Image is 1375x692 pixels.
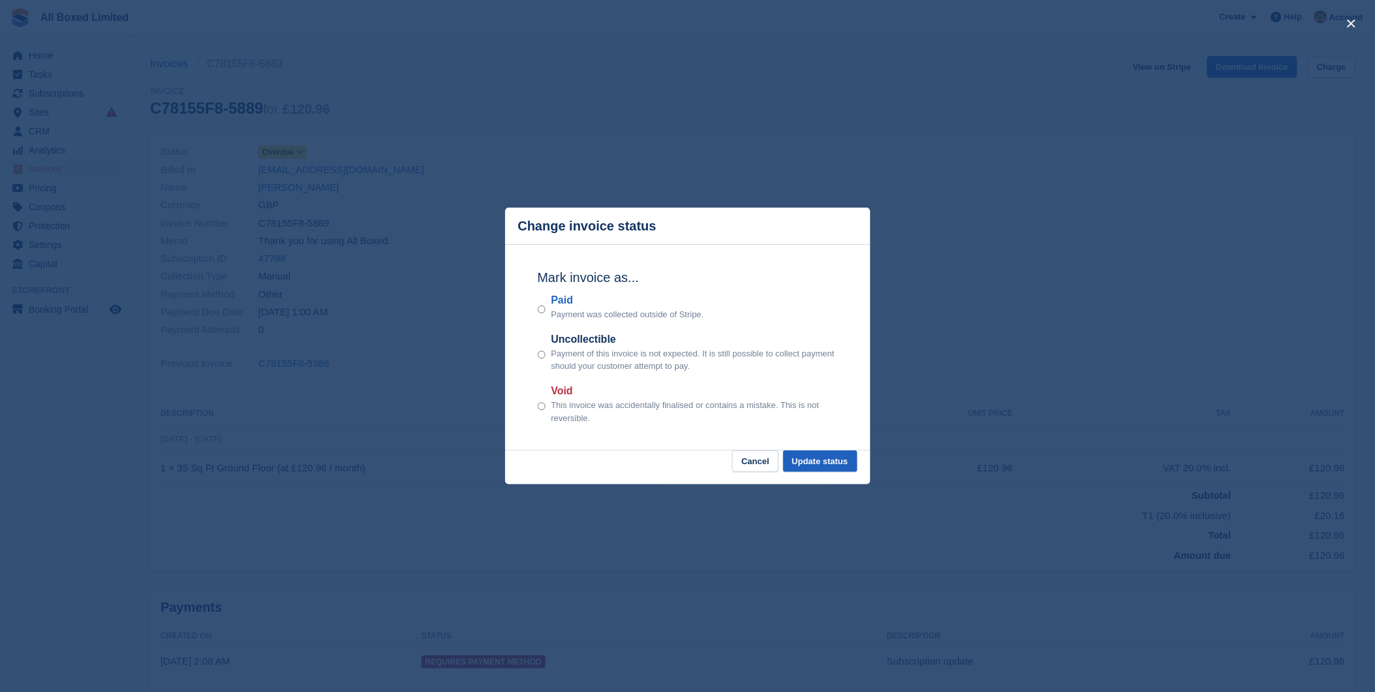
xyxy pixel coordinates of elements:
p: Payment of this invoice is not expected. It is still possible to collect payment should your cust... [551,347,837,373]
label: Paid [551,292,703,308]
p: Change invoice status [518,219,657,234]
p: This invoice was accidentally finalised or contains a mistake. This is not reversible. [551,399,837,424]
button: Update status [783,450,857,472]
label: Uncollectible [551,332,837,347]
h2: Mark invoice as... [538,268,838,287]
p: Payment was collected outside of Stripe. [551,308,703,321]
label: Void [551,383,837,399]
button: Cancel [732,450,779,472]
button: close [1341,13,1362,34]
